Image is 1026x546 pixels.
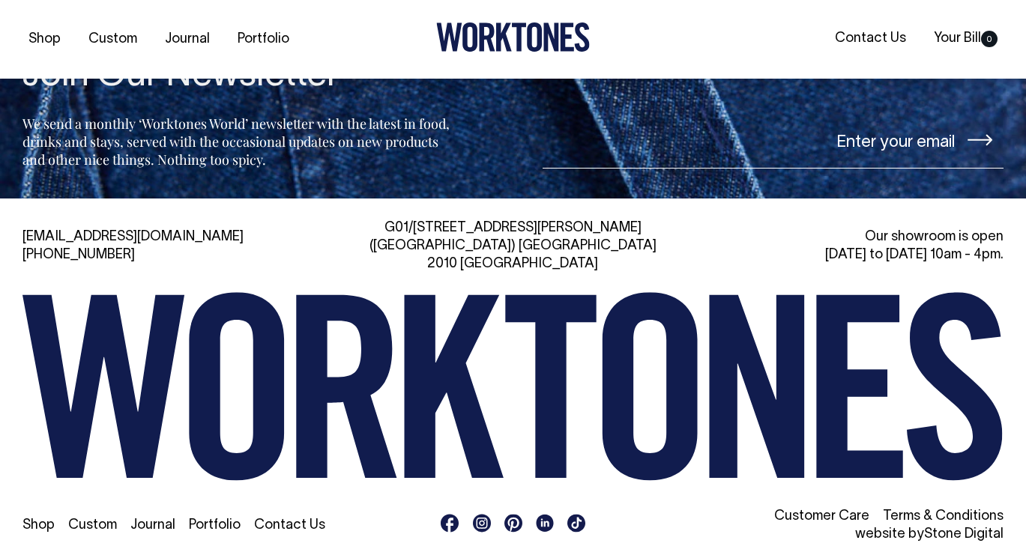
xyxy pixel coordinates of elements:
p: We send a monthly ‘Worktones World’ newsletter with the latest in food, drinks and stays, served ... [22,115,454,169]
div: Our showroom is open [DATE] to [DATE] 10am - 4pm. [692,228,1004,264]
a: Custom [68,519,117,532]
span: 0 [981,31,998,47]
a: Terms & Conditions [883,510,1004,523]
input: Enter your email [543,112,1004,169]
a: Journal [130,519,175,532]
a: Portfolio [232,27,295,52]
a: Shop [22,519,55,532]
a: Customer Care [774,510,869,523]
li: website by [692,526,1004,544]
a: Contact Us [829,26,912,51]
a: Stone Digital [924,528,1004,541]
a: Custom [82,27,143,52]
a: Your Bill0 [928,26,1004,51]
a: [PHONE_NUMBER] [22,249,135,261]
a: Portfolio [189,519,241,532]
a: Shop [22,27,67,52]
a: Contact Us [254,519,325,532]
a: [EMAIL_ADDRESS][DOMAIN_NAME] [22,231,244,243]
div: G01/[STREET_ADDRESS][PERSON_NAME] ([GEOGRAPHIC_DATA]) [GEOGRAPHIC_DATA] 2010 [GEOGRAPHIC_DATA] [357,219,669,273]
a: Journal [159,27,216,52]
